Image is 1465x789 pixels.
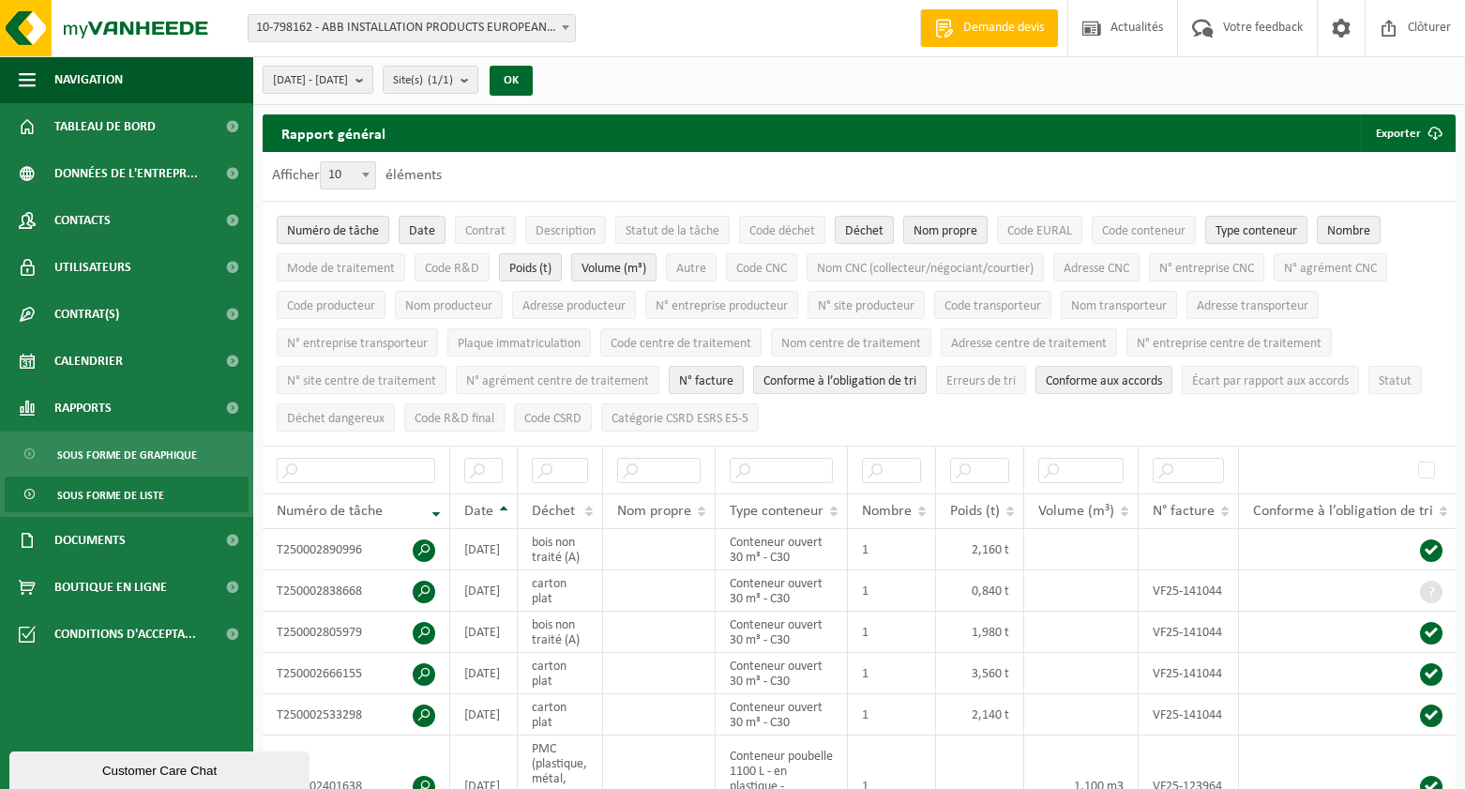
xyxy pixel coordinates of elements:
td: T250002666155 [263,653,450,694]
a: Sous forme de liste [5,477,249,512]
td: 1 [848,653,936,694]
td: 0,840 t [936,570,1024,612]
button: Conforme aux accords : Activate to sort [1035,366,1172,394]
span: N° entreprise centre de traitement [1137,337,1322,351]
span: [DATE] - [DATE] [273,67,348,95]
span: Code CNC [736,262,787,276]
iframe: chat widget [9,748,313,789]
button: Conforme à l’obligation de tri : Activate to sort [753,366,927,394]
span: Contrat [465,224,506,238]
span: Code centre de traitement [611,337,751,351]
button: NombreNombre: Activate to sort [1317,216,1381,244]
span: N° agrément centre de traitement [466,374,649,388]
button: Statut de la tâcheStatut de la tâche: Activate to sort [615,216,730,244]
span: N° entreprise transporteur [287,337,428,351]
button: Erreurs de triErreurs de tri: Activate to sort [936,366,1026,394]
span: Date [464,504,493,519]
span: Navigation [54,56,123,103]
span: Date [409,224,435,238]
h2: Rapport général [263,114,404,152]
span: Conforme à l’obligation de tri [1253,504,1433,519]
button: N° entreprise centre de traitementN° entreprise centre de traitement: Activate to sort [1126,328,1332,357]
td: Conteneur ouvert 30 m³ - C30 [716,570,848,612]
button: Nom propreNom propre: Activate to sort [903,216,988,244]
span: Type conteneur [730,504,823,519]
span: Nom CNC (collecteur/négociant/courtier) [817,262,1034,276]
span: 10 [320,161,376,190]
td: [DATE] [450,570,518,612]
button: Écart par rapport aux accordsÉcart par rapport aux accords: Activate to sort [1182,366,1359,394]
span: Adresse centre de traitement [951,337,1107,351]
button: Code R&D finalCode R&amp;D final: Activate to sort [404,403,505,432]
td: VF25-141044 [1139,653,1239,694]
span: Statut de la tâche [626,224,719,238]
td: Conteneur ouvert 30 m³ - C30 [716,653,848,694]
button: Exporter [1361,114,1454,152]
span: Numéro de tâche [277,504,383,519]
button: Numéro de tâcheNuméro de tâche: Activate to remove sorting [277,216,389,244]
span: Données de l'entrepr... [54,150,198,197]
span: Nom propre [914,224,977,238]
button: Adresse transporteurAdresse transporteur: Activate to sort [1186,291,1319,319]
span: Code R&D [425,262,479,276]
button: StatutStatut: Activate to sort [1368,366,1422,394]
span: N° entreprise CNC [1159,262,1254,276]
td: 1,980 t [936,612,1024,653]
button: Adresse CNCAdresse CNC: Activate to sort [1053,253,1140,281]
button: Code CNCCode CNC: Activate to sort [726,253,797,281]
button: Code CSRDCode CSRD: Activate to sort [514,403,592,432]
span: Utilisateurs [54,244,131,291]
td: T250002838668 [263,570,450,612]
span: Nom propre [617,504,691,519]
button: Nom CNC (collecteur/négociant/courtier)Nom CNC (collecteur/négociant/courtier): Activate to sort [807,253,1044,281]
span: Calendrier [54,338,123,385]
button: N° site centre de traitementN° site centre de traitement: Activate to sort [277,366,446,394]
td: carton plat [518,694,603,736]
count: (1/1) [428,74,453,86]
span: Catégorie CSRD ESRS E5-5 [612,412,748,426]
button: N° agrément CNCN° agrément CNC: Activate to sort [1274,253,1387,281]
span: Adresse transporteur [1197,299,1308,313]
button: N° factureN° facture: Activate to sort [669,366,744,394]
span: Autre [676,262,706,276]
span: Code transporteur [944,299,1041,313]
button: Code EURALCode EURAL: Activate to sort [997,216,1082,244]
span: Demande devis [959,19,1049,38]
button: N° agrément centre de traitementN° agrément centre de traitement: Activate to sort [456,366,659,394]
span: Statut [1379,374,1412,388]
button: N° entreprise producteurN° entreprise producteur: Activate to sort [645,291,798,319]
button: Nom centre de traitementNom centre de traitement: Activate to sort [771,328,931,357]
span: N° site producteur [818,299,914,313]
td: 3,560 t [936,653,1024,694]
button: Code transporteurCode transporteur: Activate to sort [934,291,1051,319]
button: Code déchetCode déchet: Activate to sort [739,216,825,244]
button: Adresse producteurAdresse producteur: Activate to sort [512,291,636,319]
button: Code conteneurCode conteneur: Activate to sort [1092,216,1196,244]
a: Sous forme de graphique [5,436,249,472]
span: 10-798162 - ABB INSTALLATION PRODUCTS EUROPEAN CENTRE SA - HOUDENG-GOEGNIES [248,14,576,42]
span: Contrat(s) [54,291,119,338]
td: carton plat [518,653,603,694]
button: Nom transporteurNom transporteur: Activate to sort [1061,291,1177,319]
button: Site(s)(1/1) [383,66,478,94]
span: Adresse producteur [522,299,626,313]
span: Nom transporteur [1071,299,1167,313]
span: Poids (t) [950,504,1000,519]
span: Conditions d'accepta... [54,611,196,658]
button: Volume (m³)Volume (m³): Activate to sort [571,253,657,281]
td: 1 [848,694,936,736]
span: Conforme à l’obligation de tri [763,374,916,388]
span: Nombre [1327,224,1370,238]
span: Code CSRD [524,412,581,426]
button: [DATE] - [DATE] [263,66,373,94]
span: Code EURAL [1007,224,1072,238]
button: DéchetDéchet: Activate to sort [835,216,894,244]
span: Déchet [845,224,884,238]
span: Nombre [862,504,912,519]
button: OK [490,66,533,96]
span: Code déchet [749,224,815,238]
td: 1 [848,529,936,570]
span: Tableau de bord [54,103,156,150]
span: Déchet dangereux [287,412,385,426]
